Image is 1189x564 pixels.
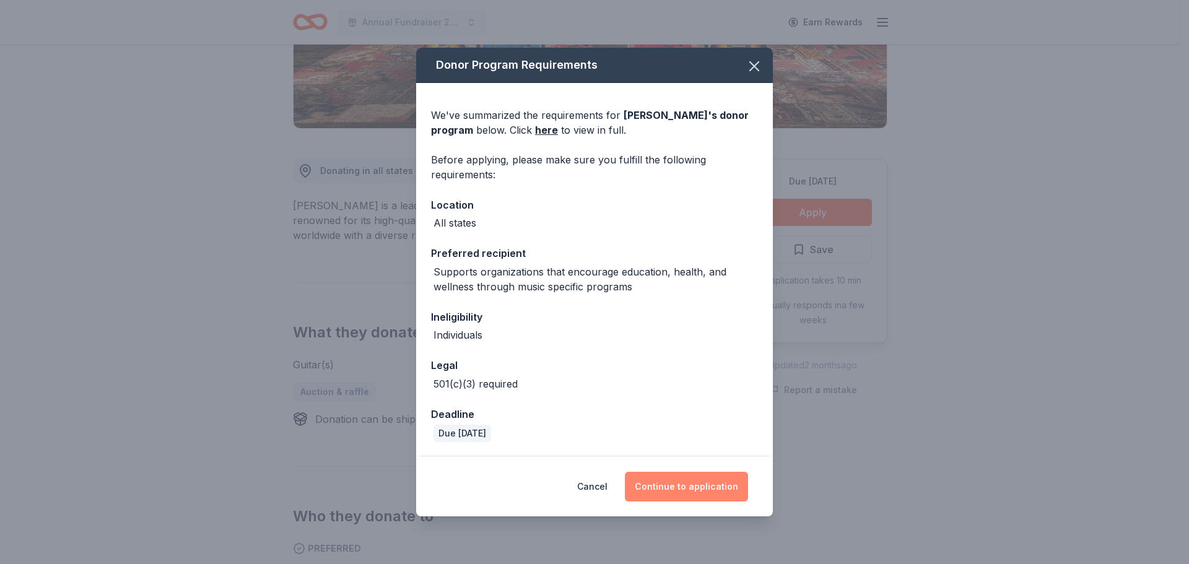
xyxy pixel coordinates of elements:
a: here [535,123,558,137]
button: Cancel [577,472,608,501]
div: Due [DATE] [433,425,491,442]
div: All states [433,215,476,230]
button: Continue to application [625,472,748,501]
div: Location [431,197,758,213]
div: Ineligibility [431,309,758,325]
div: Individuals [433,328,482,342]
div: We've summarized the requirements for below. Click to view in full. [431,108,758,137]
div: 501(c)(3) required [433,376,518,391]
div: Before applying, please make sure you fulfill the following requirements: [431,152,758,182]
div: Supports organizations that encourage education, health, and wellness through music specific prog... [433,264,758,294]
div: Legal [431,357,758,373]
div: Donor Program Requirements [416,48,773,83]
div: Deadline [431,406,758,422]
div: Preferred recipient [431,245,758,261]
